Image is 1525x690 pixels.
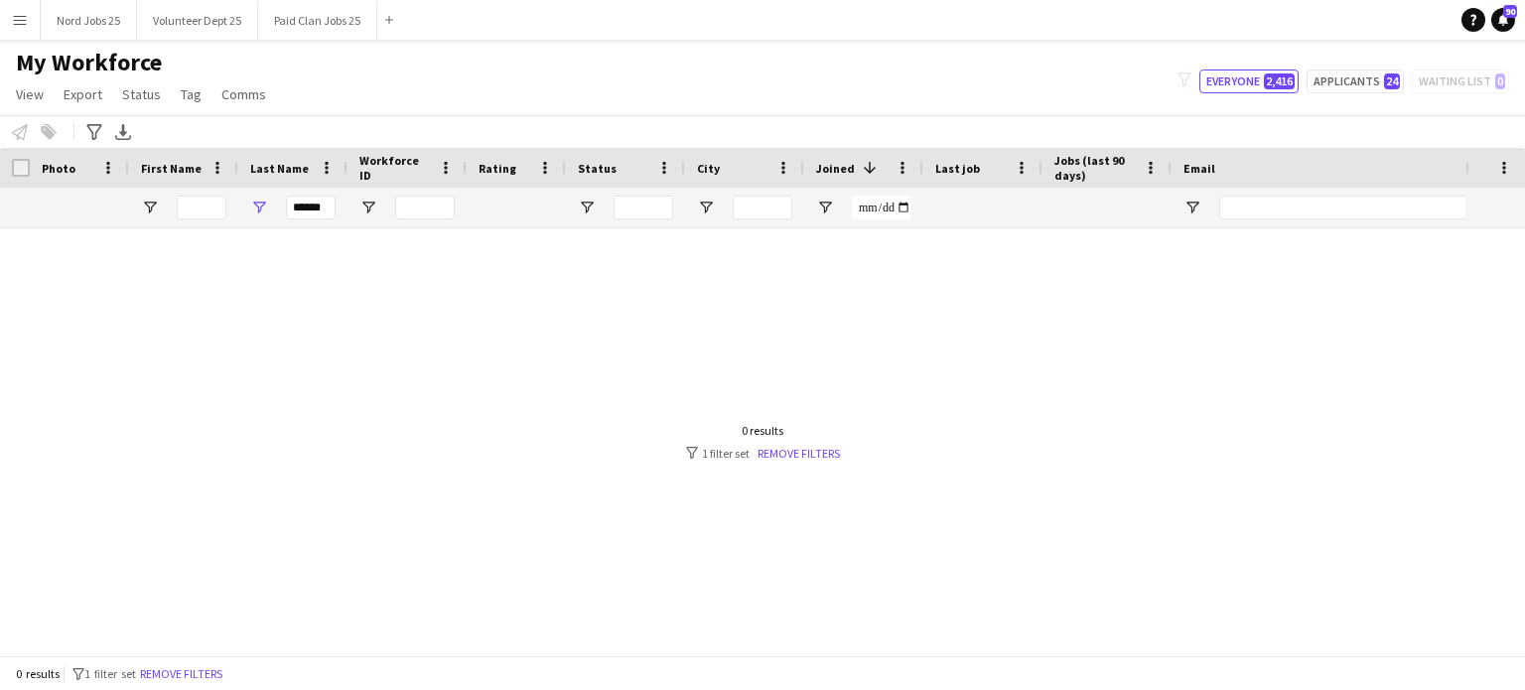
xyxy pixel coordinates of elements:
span: First Name [141,161,202,176]
input: First Name Filter Input [177,196,226,219]
span: Last job [935,161,980,176]
span: Status [122,85,161,103]
span: Comms [221,85,266,103]
span: 24 [1384,73,1400,89]
input: Joined Filter Input [852,196,911,219]
span: 1 filter set [84,666,136,681]
button: Open Filter Menu [1183,199,1201,216]
input: Status Filter Input [614,196,673,219]
input: Column with Header Selection [12,159,30,177]
span: Status [578,161,617,176]
span: Jobs (last 90 days) [1054,153,1136,183]
a: 90 [1491,8,1515,32]
button: Everyone2,416 [1199,69,1299,93]
app-action-btn: Advanced filters [82,120,106,144]
a: Export [56,81,110,107]
a: Comms [213,81,274,107]
a: Status [114,81,169,107]
button: Nord Jobs 25 [41,1,137,40]
button: Volunteer Dept 25 [137,1,258,40]
button: Open Filter Menu [250,199,268,216]
span: 2,416 [1264,73,1295,89]
span: Last Name [250,161,309,176]
span: View [16,85,44,103]
button: Applicants24 [1307,69,1404,93]
app-action-btn: Export XLSX [111,120,135,144]
a: Remove filters [758,446,840,461]
div: 1 filter set [686,446,840,461]
button: Open Filter Menu [816,199,834,216]
span: Email [1183,161,1215,176]
button: Open Filter Menu [578,199,596,216]
div: 0 results [686,423,840,438]
button: Open Filter Menu [359,199,377,216]
span: Photo [42,161,75,176]
span: Joined [816,161,855,176]
span: City [697,161,720,176]
span: Rating [479,161,516,176]
span: 90 [1503,5,1517,18]
span: Workforce ID [359,153,431,183]
input: City Filter Input [733,196,792,219]
a: Tag [173,81,209,107]
span: My Workforce [16,48,162,77]
span: Tag [181,85,202,103]
button: Paid Clan Jobs 25 [258,1,377,40]
a: View [8,81,52,107]
button: Open Filter Menu [697,199,715,216]
input: Last Name Filter Input [286,196,336,219]
span: Export [64,85,102,103]
input: Workforce ID Filter Input [395,196,455,219]
button: Remove filters [136,663,226,685]
button: Open Filter Menu [141,199,159,216]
